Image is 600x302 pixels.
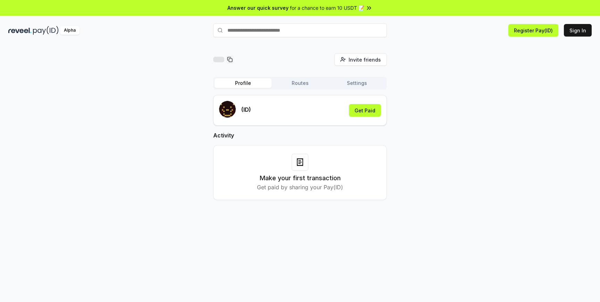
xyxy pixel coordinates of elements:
button: Profile [215,78,272,88]
div: Alpha [60,26,80,35]
button: Invite friends [334,53,387,66]
p: Get paid by sharing your Pay(ID) [257,183,343,191]
p: (ID) [241,105,251,114]
span: Invite friends [349,56,381,63]
button: Get Paid [349,104,381,117]
img: pay_id [33,26,59,35]
h3: Make your first transaction [260,173,341,183]
span: for a chance to earn 10 USDT 📝 [290,4,364,11]
button: Routes [272,78,328,88]
h2: Activity [213,131,387,140]
button: Sign In [564,24,592,37]
img: reveel_dark [8,26,32,35]
button: Register Pay(ID) [508,24,558,37]
button: Settings [328,78,385,88]
span: Answer our quick survey [227,4,289,11]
